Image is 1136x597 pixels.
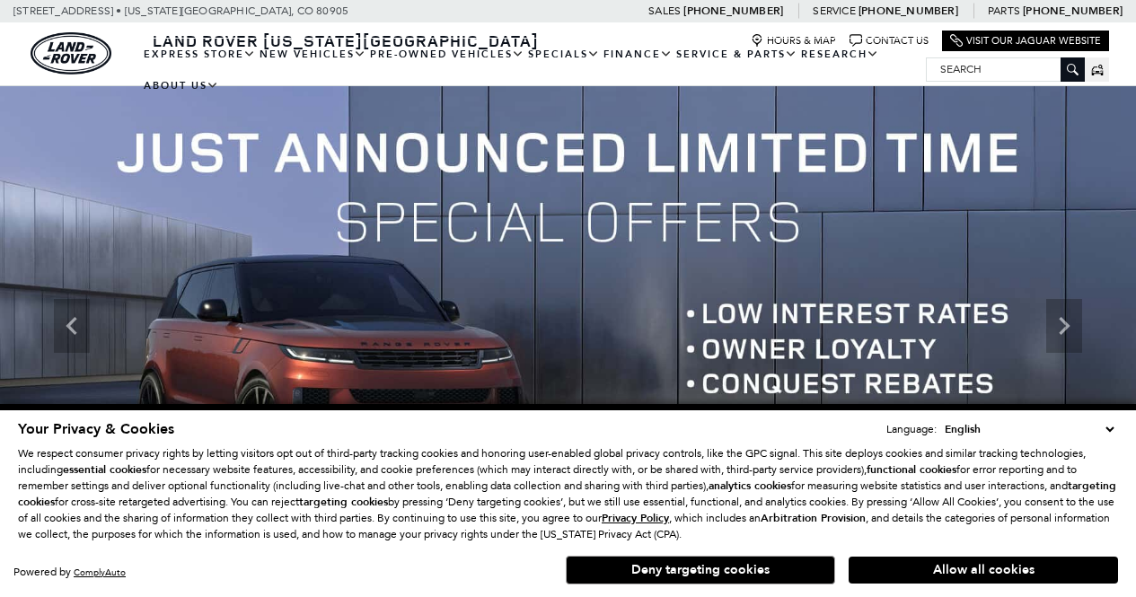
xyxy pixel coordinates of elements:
[31,32,111,75] img: Land Rover
[849,557,1118,584] button: Allow all cookies
[602,512,669,524] a: Privacy Policy
[927,58,1084,80] input: Search
[602,39,674,70] a: Finance
[886,424,937,435] div: Language:
[799,39,881,70] a: Research
[142,39,926,101] nav: Main Navigation
[850,34,929,48] a: Contact Us
[1046,299,1082,353] div: Next
[867,462,956,477] strong: functional cookies
[602,511,669,525] u: Privacy Policy
[18,445,1118,542] p: We respect consumer privacy rights by letting visitors opt out of third-party tracking cookies an...
[674,39,799,70] a: Service & Parts
[648,4,681,17] span: Sales
[63,462,146,477] strong: essential cookies
[751,34,836,48] a: Hours & Map
[940,420,1118,438] select: Language Select
[526,39,602,70] a: Specials
[74,566,126,578] a: ComplyAuto
[258,39,368,70] a: New Vehicles
[859,4,958,18] a: [PHONE_NUMBER]
[31,32,111,75] a: land-rover
[142,39,258,70] a: EXPRESS STORE
[54,299,90,353] div: Previous
[1023,4,1123,18] a: [PHONE_NUMBER]
[13,4,348,17] a: [STREET_ADDRESS] • [US_STATE][GEOGRAPHIC_DATA], CO 80905
[566,556,835,584] button: Deny targeting cookies
[13,566,126,578] div: Powered by
[950,34,1101,48] a: Visit Our Jaguar Website
[368,39,526,70] a: Pre-Owned Vehicles
[299,495,388,509] strong: targeting cookies
[142,70,221,101] a: About Us
[153,30,539,51] span: Land Rover [US_STATE][GEOGRAPHIC_DATA]
[18,419,174,439] span: Your Privacy & Cookies
[142,30,550,51] a: Land Rover [US_STATE][GEOGRAPHIC_DATA]
[988,4,1020,17] span: Parts
[813,4,855,17] span: Service
[709,478,791,493] strong: analytics cookies
[683,4,783,18] a: [PHONE_NUMBER]
[761,511,866,525] strong: Arbitration Provision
